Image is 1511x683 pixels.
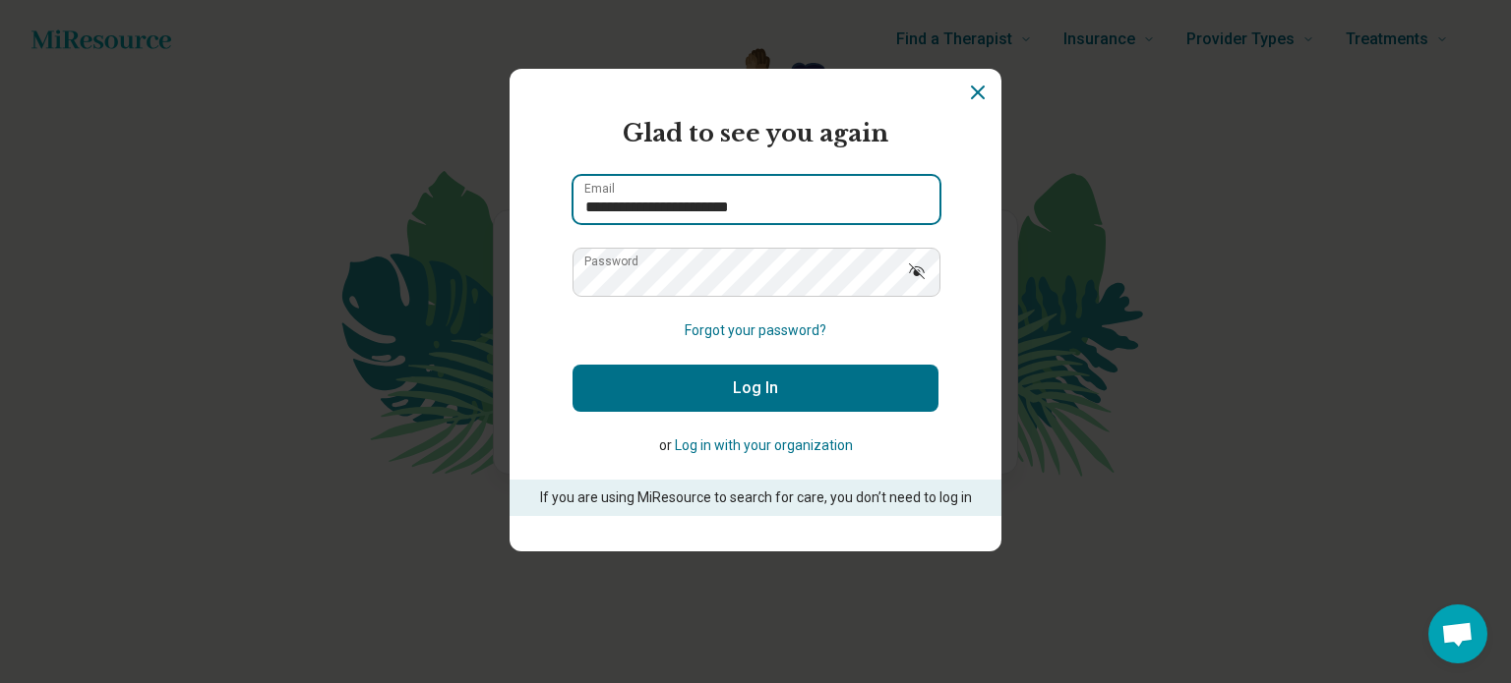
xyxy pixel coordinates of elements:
[537,487,974,508] p: If you are using MiResource to search for care, you don’t need to log in
[510,69,1001,551] section: Login Dialog
[573,365,938,412] button: Log In
[895,248,938,295] button: Show password
[966,81,990,104] button: Dismiss
[685,320,826,341] button: Forgot your password?
[573,116,938,151] h2: Glad to see you again
[675,435,853,456] button: Log in with your organization
[584,183,615,195] label: Email
[573,435,938,456] p: or
[584,256,638,267] label: Password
